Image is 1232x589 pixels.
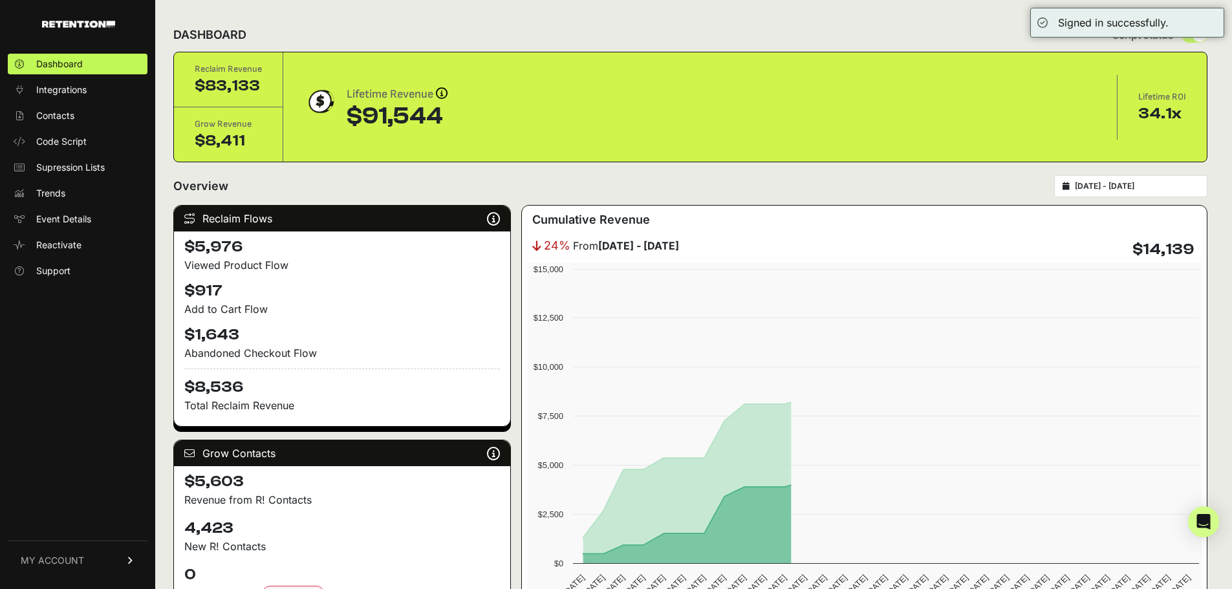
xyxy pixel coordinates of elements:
a: Contacts [8,105,147,126]
span: Contacts [36,109,74,122]
div: Lifetime Revenue [347,85,448,103]
a: Reactivate [8,235,147,255]
h3: Cumulative Revenue [532,211,650,229]
a: Supression Lists [8,157,147,178]
div: $8,411 [195,131,262,151]
a: Event Details [8,209,147,230]
span: From [573,238,679,253]
h2: Overview [173,177,228,195]
h4: $917 [184,281,500,301]
div: Viewed Product Flow [184,257,500,273]
div: Grow Contacts [174,440,510,466]
div: 34.1x [1138,103,1186,124]
text: $2,500 [538,509,563,519]
span: Reactivate [36,239,81,252]
p: Revenue from R! Contacts [184,492,500,508]
a: Support [8,261,147,281]
div: Reclaim Revenue [195,63,262,76]
text: $0 [554,559,563,568]
div: Add to Cart Flow [184,301,500,317]
span: MY ACCOUNT [21,554,84,567]
div: Reclaim Flows [174,206,510,231]
span: Code Script [36,135,87,148]
p: Total Reclaim Revenue [184,398,500,413]
a: Trends [8,183,147,204]
h4: $8,536 [184,369,500,398]
h4: $5,603 [184,471,500,492]
a: MY ACCOUNT [8,541,147,580]
div: Grow Revenue [195,118,262,131]
span: Event Details [36,213,91,226]
h2: DASHBOARD [173,26,246,44]
div: $83,133 [195,76,262,96]
span: Integrations [36,83,87,96]
strong: [DATE] - [DATE] [598,239,679,252]
div: Lifetime ROI [1138,91,1186,103]
h4: $14,139 [1132,239,1194,260]
p: New R! Contacts [184,539,500,554]
div: Abandoned Checkout Flow [184,345,500,361]
a: Dashboard [8,54,147,74]
text: $5,000 [538,460,563,470]
h4: 4,423 [184,518,500,539]
img: dollar-coin-05c43ed7efb7bc0c12610022525b4bbbb207c7efeef5aecc26f025e68dcafac9.png [304,85,336,118]
text: $7,500 [538,411,563,421]
a: Integrations [8,80,147,100]
span: Trends [36,187,65,200]
text: $15,000 [534,264,563,274]
span: Supression Lists [36,161,105,174]
div: Open Intercom Messenger [1188,506,1219,537]
text: $12,500 [534,313,563,323]
a: Code Script [8,131,147,152]
img: Retention.com [42,21,115,28]
span: 24% [544,237,570,255]
text: $10,000 [534,362,563,372]
div: $91,544 [347,103,448,129]
span: Support [36,264,70,277]
span: Dashboard [36,58,83,70]
h4: 0 [184,564,500,585]
div: Signed in successfully. [1058,15,1169,30]
h4: $1,643 [184,325,500,345]
h4: $5,976 [184,237,500,257]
